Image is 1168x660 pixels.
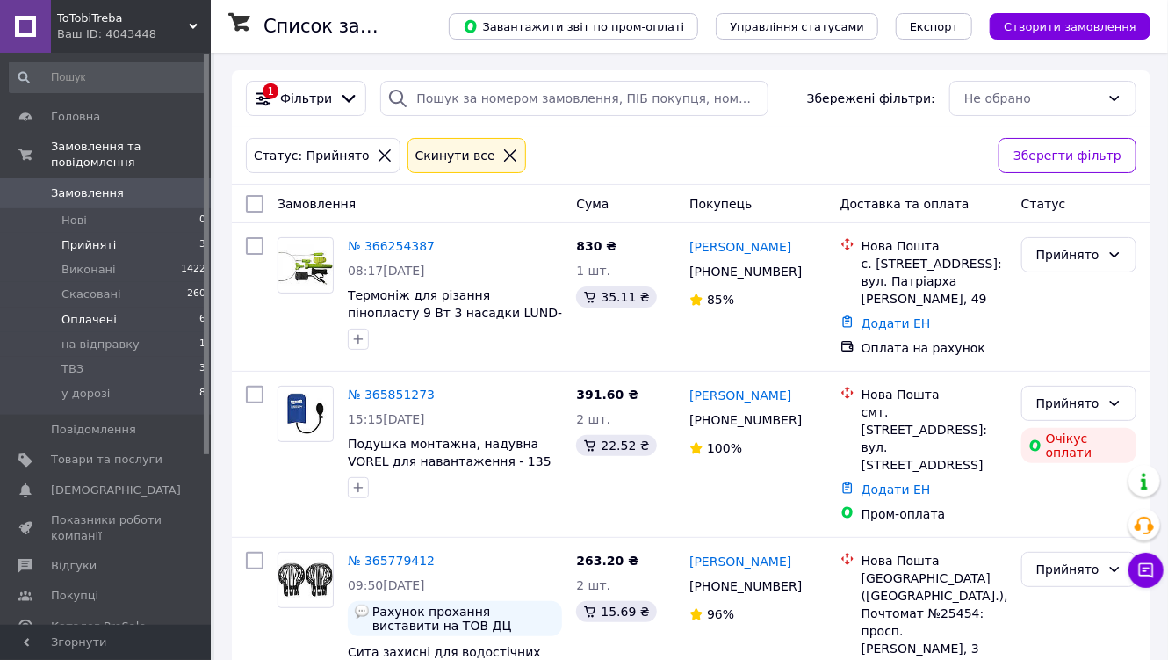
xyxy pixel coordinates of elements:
span: Доставка та оплата [840,197,970,211]
span: 830 ₴ [576,239,616,253]
span: Покупець [689,197,752,211]
span: 15:15[DATE] [348,412,425,426]
span: 260 [187,286,205,302]
span: Головна [51,109,100,125]
span: Завантажити звіт по пром-оплаті [463,18,684,34]
a: [PERSON_NAME] [689,553,791,570]
button: Експорт [896,13,973,40]
span: у дорозі [61,386,111,402]
div: смт. [STREET_ADDRESS]: вул. [STREET_ADDRESS] [862,403,1007,474]
div: Оплата на рахунок [862,339,1007,357]
span: 09:50[DATE] [348,578,425,592]
span: 6 [199,312,205,328]
span: 263.20 ₴ [576,554,638,568]
span: Замовлення та повідомлення [51,139,211,170]
input: Пошук [9,62,207,93]
button: Створити замовлення [990,13,1150,40]
a: Фото товару [278,552,334,608]
span: Нові [61,213,87,228]
div: Очікує оплати [1021,428,1136,463]
span: Замовлення [278,197,356,211]
a: Термоніж для різання пінопласту 9 Вт 3 насадки LUND-78894 [348,288,562,337]
span: Рахунок прохання виставити на ТОВ ДЦ Медекс ТОВ «Діагностичний центр «Медекс» Юридична адреса: м.... [372,605,555,633]
a: [PERSON_NAME] [689,387,791,404]
span: 3 [199,237,205,253]
div: Нова Пошта [862,386,1007,403]
div: Прийнято [1036,394,1100,413]
span: [PHONE_NUMBER] [689,265,802,279]
div: Ваш ID: 4043448 [57,26,211,42]
span: 96% [707,607,734,621]
span: Показники роботи компанії [51,512,162,544]
span: [PHONE_NUMBER] [689,579,802,593]
span: Збережені фільтри: [807,90,935,107]
span: Фільтри [280,90,332,107]
a: № 365779412 [348,554,435,568]
div: Прийнято [1036,245,1100,265]
div: Не обрано [964,89,1100,108]
div: с. [STREET_ADDRESS]: вул. Патріарха [PERSON_NAME], 49 [862,255,1007,308]
img: Фото товару [278,394,333,435]
a: № 366254387 [348,239,435,253]
span: [DEMOGRAPHIC_DATA] [51,482,181,498]
span: на відправку [61,337,140,352]
div: 22.52 ₴ [576,435,656,456]
span: 1422 [181,262,205,278]
span: Cума [576,197,609,211]
div: 35.11 ₴ [576,286,656,308]
span: 2 шт. [576,578,610,592]
span: 100% [707,441,742,455]
div: Нова Пошта [862,552,1007,569]
a: Фото товару [278,237,334,294]
span: Товари та послуги [51,452,162,468]
span: 85% [707,293,734,307]
span: Повідомлення [51,422,136,438]
button: Завантажити звіт по пром-оплаті [449,13,698,40]
a: Подушка монтажна, надувна VOREL для навантаження - 135 кг, висоти - 50 мм, габарити - 190 х 115 м... [348,437,552,504]
span: Прийняті [61,237,116,253]
span: Каталог ProSale [51,619,146,635]
span: 2 шт. [576,412,610,426]
input: Пошук за номером замовлення, ПІБ покупця, номером телефону, Email, номером накладної [380,81,768,116]
h1: Список замовлень [263,16,442,37]
span: Оплачені [61,312,117,328]
span: ToTobiTreba [57,11,189,26]
div: Пром-оплата [862,505,1007,523]
span: 1 [199,337,205,352]
span: 0 [199,213,205,228]
span: ТВЗ [61,361,83,377]
span: Експорт [910,20,959,33]
span: Управління статусами [730,20,864,33]
div: Cкинути все [412,146,499,165]
img: :speech_balloon: [355,605,369,619]
span: Статус [1021,197,1066,211]
a: Додати ЕН [862,316,931,330]
span: Покупці [51,588,98,604]
span: 3 [199,361,205,377]
span: [PHONE_NUMBER] [689,413,802,427]
div: Нова Пошта [862,237,1007,255]
a: Фото товару [278,386,334,442]
img: Фото товару [278,560,333,601]
span: Замовлення [51,185,124,201]
div: Прийнято [1036,560,1100,579]
span: 8 [199,386,205,402]
button: Зберегти фільтр [999,138,1136,173]
span: 391.60 ₴ [576,388,638,402]
div: 15.69 ₴ [576,601,656,622]
button: Чат з покупцем [1128,553,1164,588]
img: Фото товару [278,245,333,286]
span: Відгуки [51,558,97,574]
a: [PERSON_NAME] [689,238,791,256]
span: Виконані [61,262,116,278]
span: Створити замовлення [1004,20,1136,33]
span: 08:17[DATE] [348,264,425,278]
button: Управління статусами [716,13,878,40]
div: Статус: Прийнято [250,146,373,165]
span: Зберегти фільтр [1013,146,1121,165]
a: Створити замовлення [972,18,1150,33]
span: Скасовані [61,286,121,302]
a: № 365851273 [348,388,435,402]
